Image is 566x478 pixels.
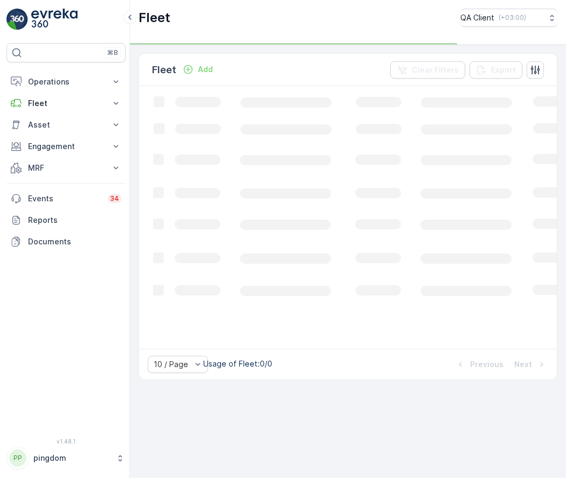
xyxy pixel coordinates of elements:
[6,438,126,445] span: v 1.48.1
[6,9,28,30] img: logo
[28,120,104,130] p: Asset
[28,98,104,109] p: Fleet
[513,358,548,371] button: Next
[491,65,516,75] p: Export
[514,359,532,370] p: Next
[6,157,126,179] button: MRF
[390,61,465,79] button: Clear Filters
[9,449,26,467] div: PP
[6,114,126,136] button: Asset
[460,9,557,27] button: QA Client(+03:00)
[460,12,494,23] p: QA Client
[33,453,111,463] p: pingdom
[6,93,126,114] button: Fleet
[470,359,503,370] p: Previous
[28,76,104,87] p: Operations
[107,48,118,57] p: ⌘B
[110,194,119,203] p: 34
[412,65,459,75] p: Clear Filters
[31,9,78,30] img: logo_light-DOdMpM7g.png
[178,63,217,76] button: Add
[28,163,104,173] p: MRF
[28,236,121,247] p: Documents
[6,447,126,469] button: PPpingdom
[6,209,126,231] a: Reports
[198,64,213,75] p: Add
[139,9,170,26] p: Fleet
[499,13,526,22] p: ( +03:00 )
[6,136,126,157] button: Engagement
[6,188,126,209] a: Events34
[454,358,505,371] button: Previous
[203,359,272,369] p: Usage of Fleet : 0/0
[152,62,176,78] p: Fleet
[6,71,126,93] button: Operations
[28,141,104,152] p: Engagement
[28,215,121,226] p: Reports
[28,193,101,204] p: Events
[470,61,522,79] button: Export
[6,231,126,252] a: Documents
